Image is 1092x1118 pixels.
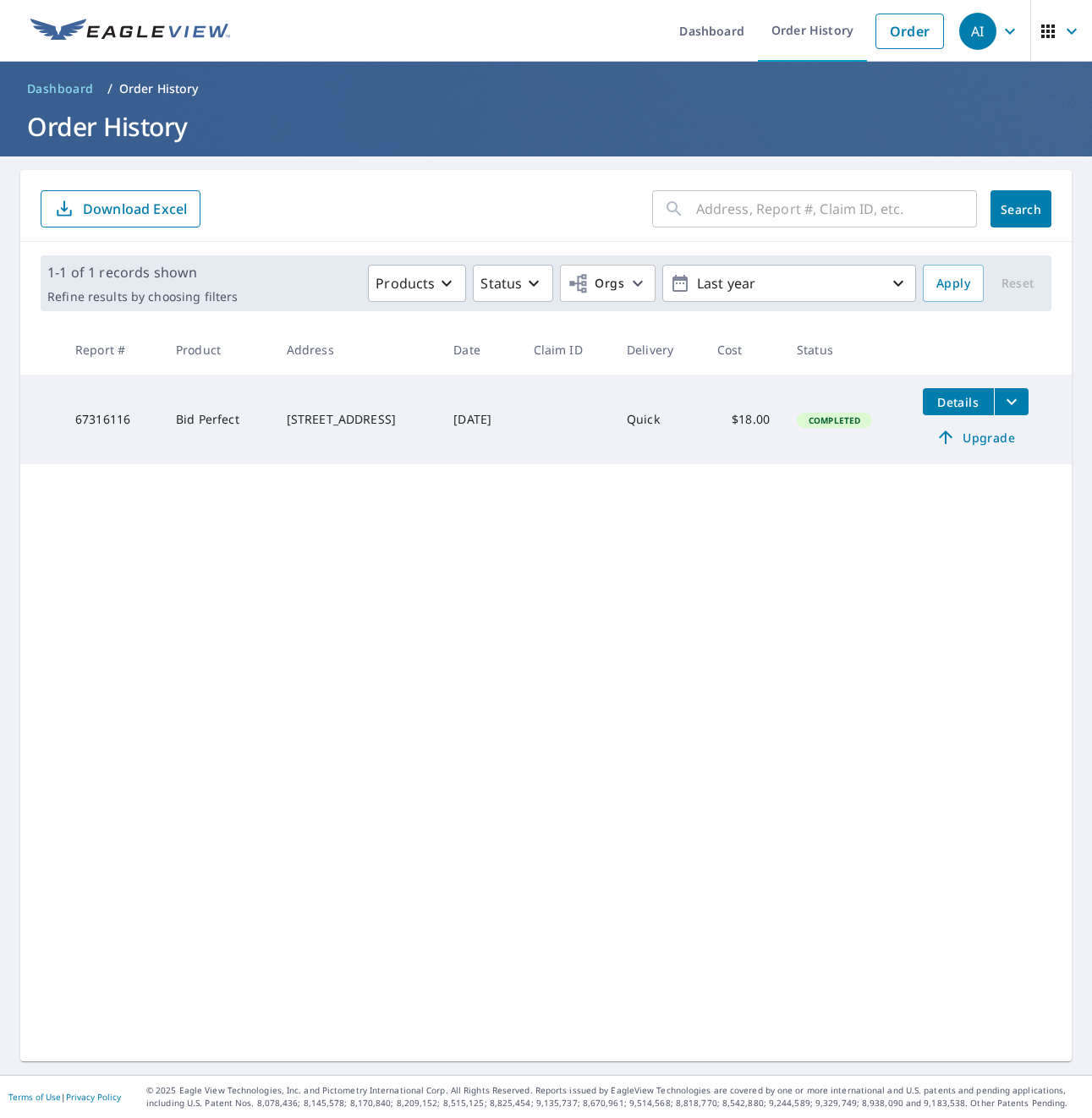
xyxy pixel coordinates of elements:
[440,375,519,464] td: [DATE]
[62,375,162,464] td: 67316116
[83,200,187,218] p: Download Excel
[162,325,273,375] th: Product
[798,414,870,426] span: Completed
[20,75,101,102] a: Dashboard
[47,262,238,282] p: 1-1 of 1 records shown
[613,375,704,464] td: Quick
[923,388,994,415] button: detailsBtn-67316116
[480,273,522,293] p: Status
[783,325,909,375] th: Status
[8,1091,61,1103] a: Terms of Use
[875,14,944,49] a: Order
[287,411,427,428] div: [STREET_ADDRESS]
[568,273,624,294] span: Orgs
[27,80,94,97] span: Dashboard
[696,185,977,233] input: Address, Report #, Claim ID, etc.
[473,265,553,302] button: Status
[41,190,200,227] button: Download Excel
[107,79,112,99] li: /
[162,375,273,464] td: Bid Perfect
[20,109,1072,144] h1: Order History
[690,269,888,299] p: Last year
[146,1084,1084,1110] p: © 2025 Eagle View Technologies, Inc. and Pictometry International Corp. All Rights Reserved. Repo...
[662,265,916,302] button: Last year
[376,273,435,293] p: Products
[613,325,704,375] th: Delivery
[62,325,162,375] th: Report #
[990,190,1051,227] button: Search
[933,394,984,410] span: Details
[273,325,441,375] th: Address
[704,325,783,375] th: Cost
[994,388,1029,415] button: filesDropdownBtn-67316116
[119,80,199,97] p: Order History
[66,1091,121,1103] a: Privacy Policy
[20,75,1072,102] nav: breadcrumb
[936,273,970,294] span: Apply
[923,424,1029,451] a: Upgrade
[923,265,984,302] button: Apply
[1004,201,1038,217] span: Search
[520,325,613,375] th: Claim ID
[30,19,230,44] img: EV Logo
[368,265,466,302] button: Products
[47,289,238,304] p: Refine results by choosing filters
[704,375,783,464] td: $18.00
[440,325,519,375] th: Date
[959,13,996,50] div: AI
[8,1092,121,1102] p: |
[560,265,656,302] button: Orgs
[933,427,1018,447] span: Upgrade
